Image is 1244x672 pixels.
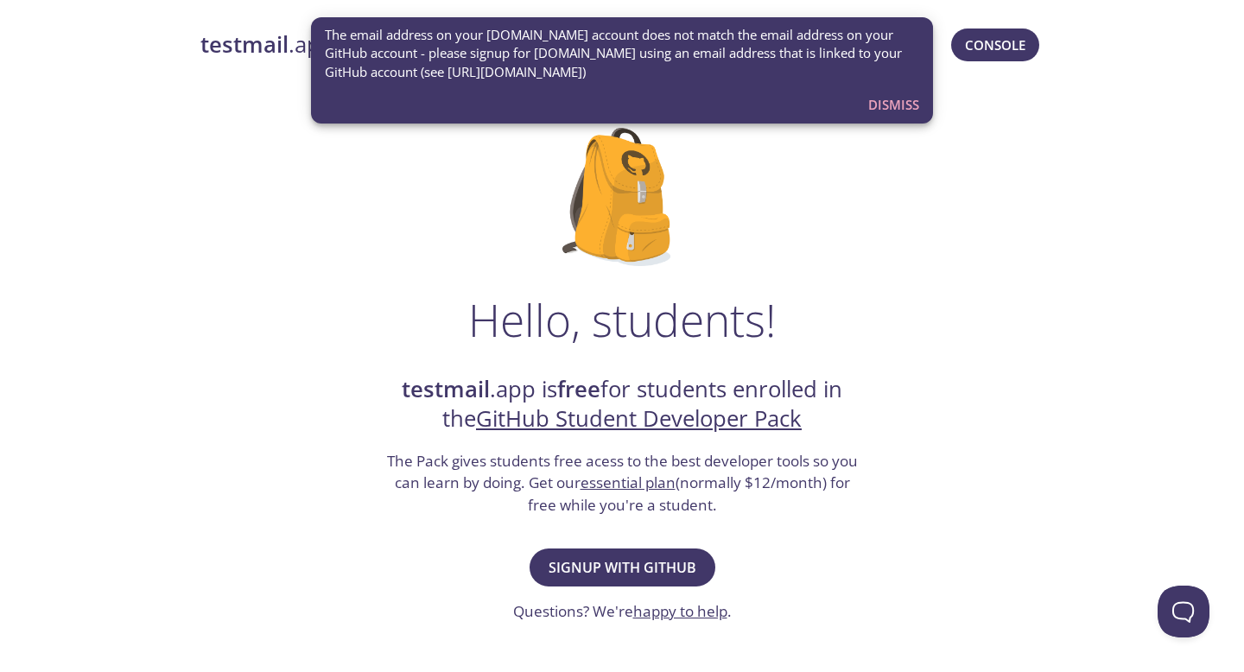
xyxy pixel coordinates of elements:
span: Console [965,34,1025,56]
a: happy to help [633,601,727,621]
strong: free [557,374,600,404]
span: Signup with GitHub [549,555,696,580]
button: Signup with GitHub [530,548,715,586]
strong: testmail [200,29,289,60]
iframe: Help Scout Beacon - Open [1158,586,1209,637]
h1: Hello, students! [468,294,776,346]
a: essential plan [581,472,676,492]
h3: Questions? We're . [513,600,732,623]
span: The email address on your [DOMAIN_NAME] account does not match the email address on your GitHub a... [325,26,919,81]
a: testmail.app [200,30,676,60]
strong: testmail [402,374,490,404]
a: GitHub Student Developer Pack [476,403,802,434]
button: Console [951,29,1039,61]
h2: .app is for students enrolled in the [384,375,860,434]
h3: The Pack gives students free acess to the best developer tools so you can learn by doing. Get our... [384,450,860,517]
button: Dismiss [861,88,926,121]
span: Dismiss [868,93,919,116]
img: github-student-backpack.png [562,128,682,266]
